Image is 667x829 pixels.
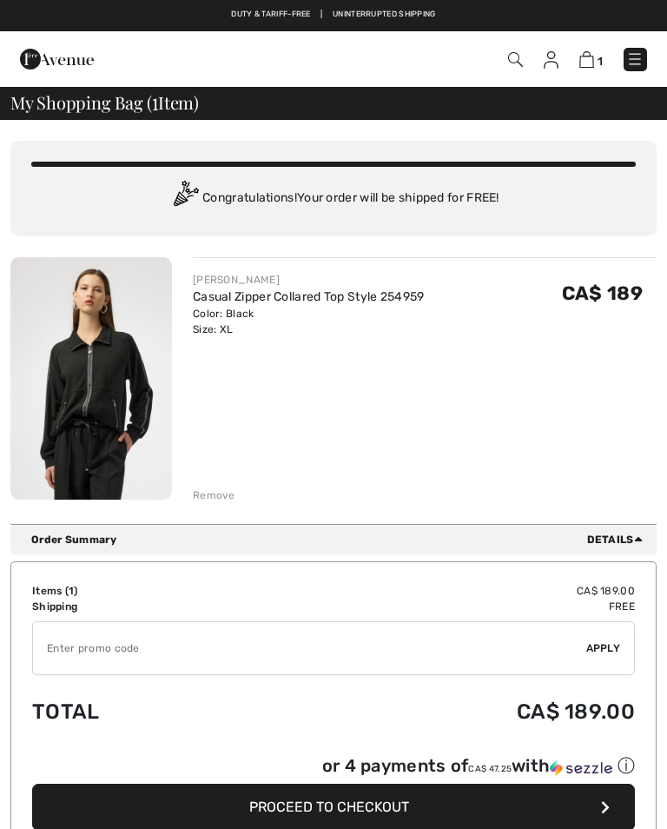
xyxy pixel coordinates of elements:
[587,532,650,547] span: Details
[579,50,603,69] a: 1
[32,682,251,741] td: Total
[193,487,235,503] div: Remove
[579,51,594,68] img: Shopping Bag
[193,306,425,337] div: Color: Black Size: XL
[10,94,199,111] span: My Shopping Bag ( Item)
[32,583,251,599] td: Items ( )
[586,640,621,656] span: Apply
[249,799,409,815] span: Proceed to Checkout
[152,90,158,112] span: 1
[20,42,94,76] img: 1ère Avenue
[550,760,612,776] img: Sezzle
[69,585,74,597] span: 1
[251,599,635,614] td: Free
[468,764,512,774] span: CA$ 47.25
[31,532,650,547] div: Order Summary
[33,622,586,674] input: Promo code
[322,754,635,778] div: or 4 payments of with
[20,51,94,66] a: 1ère Avenue
[193,289,425,304] a: Casual Zipper Collared Top Style 254959
[10,257,172,500] img: Casual Zipper Collared Top Style 254959
[544,51,558,69] img: My Info
[562,282,643,305] span: CA$ 189
[32,754,635,784] div: or 4 payments ofCA$ 47.25withSezzle Click to learn more about Sezzle
[168,181,202,216] img: Congratulation2.svg
[626,50,644,68] img: Menu
[32,599,251,614] td: Shipping
[508,52,523,67] img: Search
[251,583,635,599] td: CA$ 189.00
[251,682,635,741] td: CA$ 189.00
[598,55,603,68] span: 1
[31,181,636,216] div: Congratulations! Your order will be shipped for FREE!
[193,272,425,288] div: [PERSON_NAME]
